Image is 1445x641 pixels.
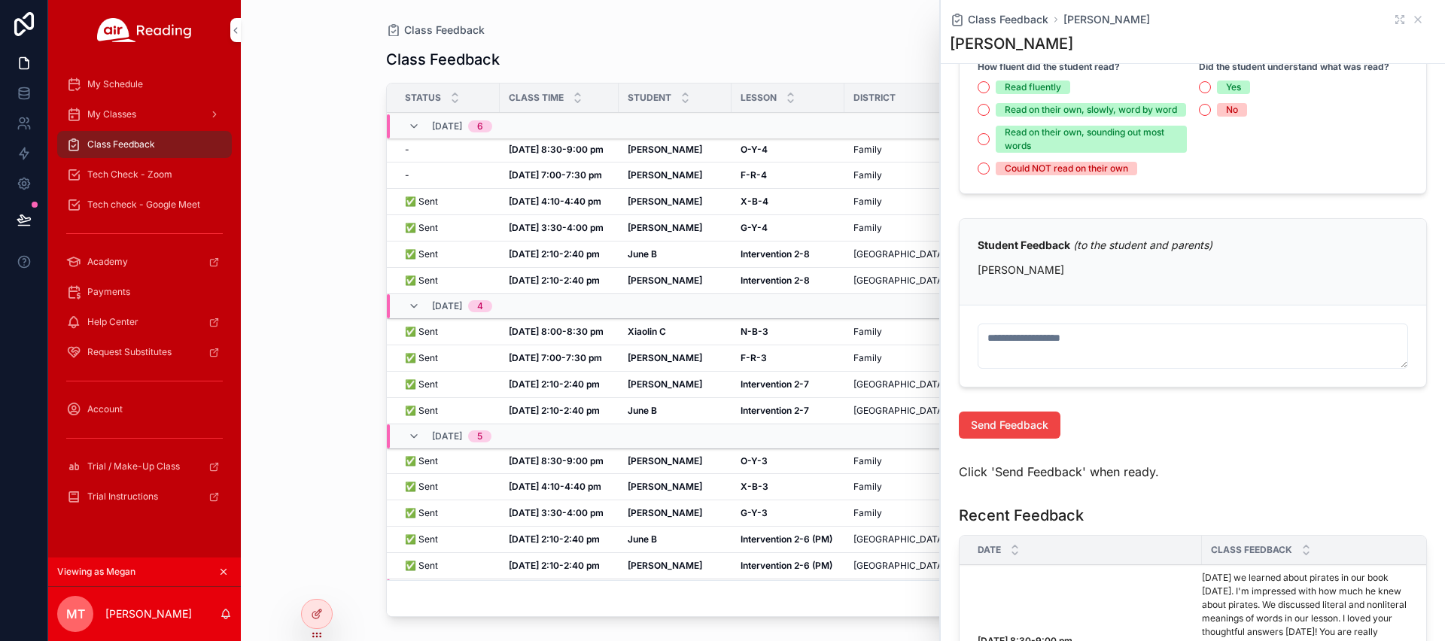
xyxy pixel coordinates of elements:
[741,326,835,338] a: N-B-3
[405,455,438,467] span: ✅ Sent
[853,92,896,104] span: District
[509,533,610,545] a: [DATE] 2:10-2:40 pm
[741,560,832,571] strong: Intervention 2-6 (PM)
[741,196,835,208] a: X-B-4
[741,507,835,519] a: G-Y-3
[971,418,1048,433] span: Send Feedback
[405,169,409,181] span: -
[741,533,835,545] a: Intervention 2-6 (PM)
[2,72,29,99] iframe: Spotlight
[509,533,600,545] strong: [DATE] 2:10-2:40 pm
[1073,238,1212,251] em: (to the student and parents)
[105,606,192,621] p: [PERSON_NAME]
[509,455,610,467] a: [DATE] 8:30-9:00 pm
[509,507,610,519] a: [DATE] 3:30-4:00 pm
[853,378,960,390] span: [GEOGRAPHIC_DATA] (JVPS)
[405,196,438,208] span: ✅ Sent
[386,23,485,38] a: Class Feedback
[87,138,155,150] span: Class Feedback
[853,196,960,208] a: Family
[853,275,960,287] a: [GEOGRAPHIC_DATA] (JVPS)
[628,378,702,390] strong: [PERSON_NAME]
[628,481,722,493] a: [PERSON_NAME]
[1005,126,1178,153] div: Read on their own, sounding out most words
[628,455,702,466] strong: [PERSON_NAME]
[741,507,768,518] strong: G-Y-3
[405,248,491,260] a: ✅ Sent
[628,144,702,155] strong: [PERSON_NAME]
[405,533,438,545] span: ✅ Sent
[405,405,491,417] a: ✅ Sent
[405,275,438,287] span: ✅ Sent
[509,196,601,207] strong: [DATE] 4:10-4:40 pm
[405,326,438,338] span: ✅ Sent
[628,378,722,390] a: [PERSON_NAME]
[741,222,768,233] strong: G-Y-4
[87,199,200,211] span: Tech check - Google Meet
[741,560,835,572] a: Intervention 2-6 (PM)
[853,533,960,545] a: [GEOGRAPHIC_DATA] (JVPS)
[978,238,1070,251] strong: Student Feedback
[853,326,882,338] span: Family
[1005,103,1177,117] div: Read on their own, slowly, word by word
[509,405,610,417] a: [DATE] 2:10-2:40 pm
[741,275,810,286] strong: Intervention 2-8
[405,560,438,572] span: ✅ Sent
[509,352,610,364] a: [DATE] 7:00-7:30 pm
[432,120,462,132] span: [DATE]
[853,455,882,467] span: Family
[57,248,232,275] a: Academy
[741,92,777,104] span: Lesson
[509,248,610,260] a: [DATE] 2:10-2:40 pm
[959,463,1159,481] span: Click 'Send Feedback' when ready.
[87,491,158,503] span: Trial Instructions
[853,248,960,260] span: [GEOGRAPHIC_DATA] (JVPS)
[57,566,135,578] span: Viewing as Megan
[628,405,657,416] strong: June B
[628,248,657,260] strong: June B
[509,196,610,208] a: [DATE] 4:10-4:40 pm
[405,378,438,390] span: ✅ Sent
[628,169,702,181] strong: [PERSON_NAME]
[853,222,960,234] a: Family
[978,262,1408,278] p: [PERSON_NAME]
[1063,12,1150,27] span: [PERSON_NAME]
[87,108,136,120] span: My Classes
[509,560,610,572] a: [DATE] 2:10-2:40 pm
[950,33,1073,54] h1: [PERSON_NAME]
[87,169,172,181] span: Tech Check - Zoom
[741,144,835,156] a: O-Y-4
[1199,61,1389,73] strong: Did the student understand what was read?
[741,352,835,364] a: F-R-3
[628,326,722,338] a: Xiaolin C
[853,481,882,493] span: Family
[509,222,604,233] strong: [DATE] 3:30-4:00 pm
[386,49,500,70] h1: Class Feedback
[853,455,960,467] a: Family
[509,352,602,363] strong: [DATE] 7:00-7:30 pm
[405,352,491,364] a: ✅ Sent
[509,222,610,234] a: [DATE] 3:30-4:00 pm
[509,481,610,493] a: [DATE] 4:10-4:40 pm
[853,507,960,519] a: Family
[741,248,835,260] a: Intervention 2-8
[741,378,809,390] strong: Intervention 2-7
[959,412,1060,439] button: Send Feedback
[741,169,835,181] a: F-R-4
[950,12,1048,27] a: Class Feedback
[509,507,604,518] strong: [DATE] 3:30-4:00 pm
[853,481,960,493] a: Family
[405,533,491,545] a: ✅ Sent
[628,507,702,518] strong: [PERSON_NAME]
[405,352,438,364] span: ✅ Sent
[978,61,1120,73] strong: How fluent did the student read?
[628,222,722,234] a: [PERSON_NAME]
[628,560,702,571] strong: [PERSON_NAME]
[853,169,882,181] span: Family
[741,378,835,390] a: Intervention 2-7
[405,326,491,338] a: ✅ Sent
[741,144,768,155] strong: O-Y-4
[628,326,666,337] strong: Xiaolin C
[57,101,232,128] a: My Classes
[1005,81,1061,94] div: Read fluently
